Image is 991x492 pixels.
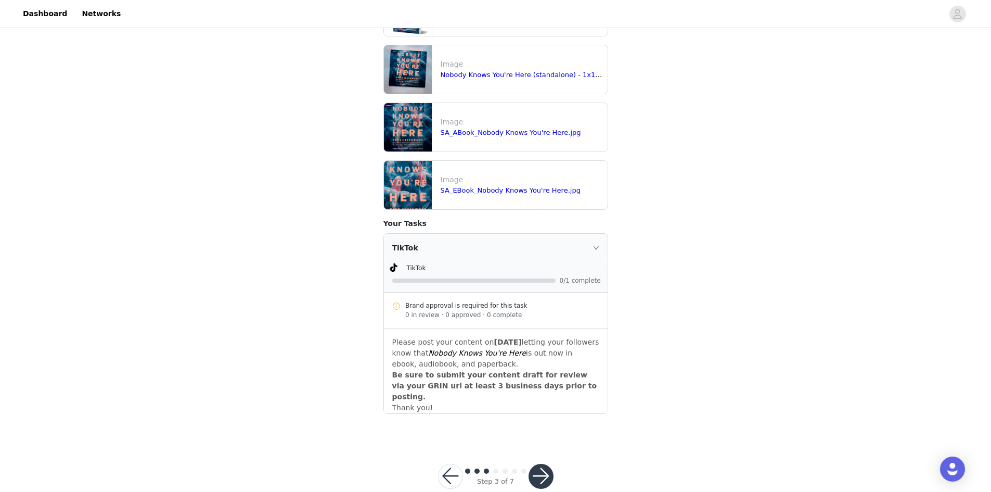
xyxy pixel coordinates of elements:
div: Open Intercom Messenger [940,457,965,482]
div: Step 3 of 7 [477,476,514,487]
p: Thank you! [392,402,599,413]
a: Dashboard [17,2,73,26]
a: Nobody Knows You're Here [428,349,526,357]
p: Please post your content on letting your followers know that is out now in ebook, audiobook, and ... [392,337,599,370]
p: Image [441,117,603,128]
a: Nobody Knows You're Here (standalone) - 1x1 Blank.jpg [441,71,629,79]
div: 0 in review · 0 approved · 0 complete [405,310,599,320]
p: Image [441,174,603,185]
strong: Be sure to submit your content draft for review via your GRIN url at least 3 business days prior ... [392,371,597,401]
img: file [384,161,432,209]
p: Image [441,59,603,70]
span: TikTok [407,264,426,272]
div: icon: rightTikTok [384,234,608,262]
h4: Your Tasks [383,218,608,229]
span: 0/1 complete [560,277,601,284]
img: file [384,45,432,94]
strong: [DATE] [494,338,522,346]
div: Brand approval is required for this task [405,301,599,310]
img: file [384,103,432,152]
a: SA_EBook_Nobody Knows You're Here.jpg [441,186,581,194]
div: avatar [953,6,962,22]
i: icon: right [593,245,599,251]
a: SA_ABook_Nobody Knows You're Here.jpg [441,129,581,136]
a: Networks [75,2,127,26]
